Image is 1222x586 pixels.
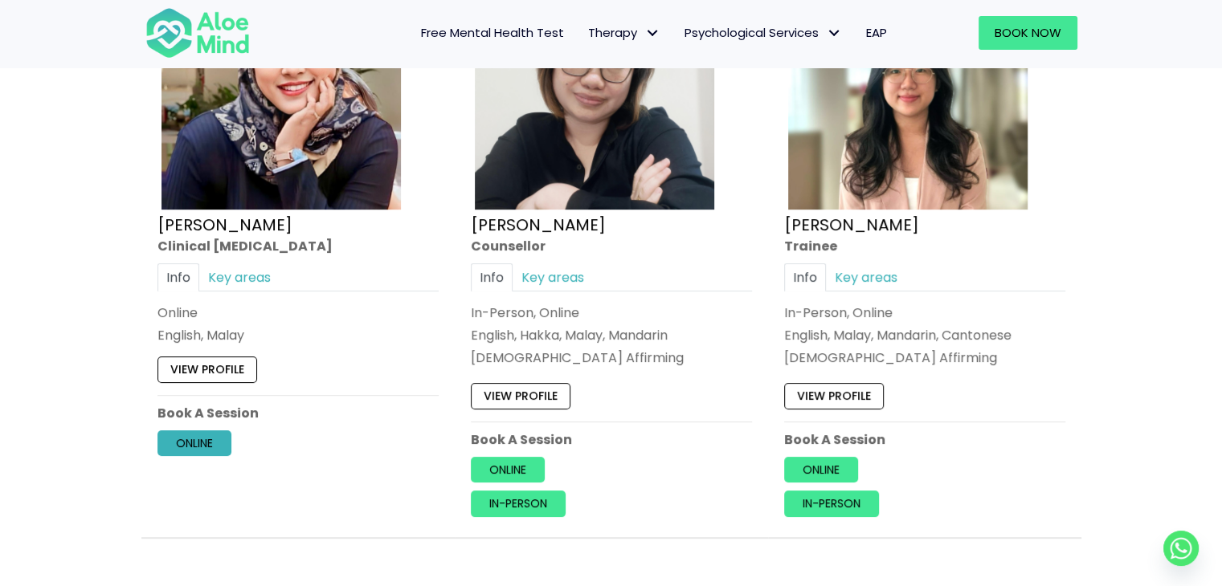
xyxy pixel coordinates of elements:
span: Psychological Services: submenu [823,22,846,45]
a: Online [471,457,545,482]
a: View profile [157,357,257,383]
a: EAP [854,16,899,50]
a: [PERSON_NAME] [157,214,292,236]
a: Key areas [513,263,593,291]
a: Key areas [826,263,906,291]
a: Info [471,263,513,291]
span: EAP [866,24,887,41]
a: View profile [784,384,884,409]
a: Whatsapp [1163,531,1199,566]
div: Clinical [MEDICAL_DATA] [157,237,439,255]
div: [DEMOGRAPHIC_DATA] Affirming [784,349,1065,368]
a: Info [157,263,199,291]
p: Book A Session [471,430,752,449]
a: Info [784,263,826,291]
a: Key areas [199,263,280,291]
p: Book A Session [157,404,439,422]
span: Therapy: submenu [641,22,664,45]
a: Online [157,430,231,456]
a: Free Mental Health Test [409,16,576,50]
p: Book A Session [784,430,1065,449]
p: English, Hakka, Malay, Mandarin [471,326,752,344]
a: TherapyTherapy: submenu [576,16,672,50]
div: Online [157,303,439,322]
p: English, Malay [157,326,439,344]
p: English, Malay, Mandarin, Cantonese [784,326,1065,344]
a: Psychological ServicesPsychological Services: submenu [672,16,854,50]
div: In-Person, Online [471,303,752,322]
a: In-person [471,491,566,517]
div: [DEMOGRAPHIC_DATA] Affirming [471,349,752,368]
nav: Menu [271,16,899,50]
a: In-person [784,491,879,517]
div: Counsellor [471,237,752,255]
div: In-Person, Online [784,303,1065,322]
a: [PERSON_NAME] [471,214,606,236]
img: Aloe mind Logo [145,6,250,59]
a: [PERSON_NAME] [784,214,919,236]
a: Book Now [979,16,1077,50]
span: Book Now [995,24,1061,41]
span: Free Mental Health Test [421,24,564,41]
a: Online [784,457,858,482]
span: Psychological Services [685,24,842,41]
div: Trainee [784,237,1065,255]
span: Therapy [588,24,660,41]
a: View profile [471,384,570,409]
